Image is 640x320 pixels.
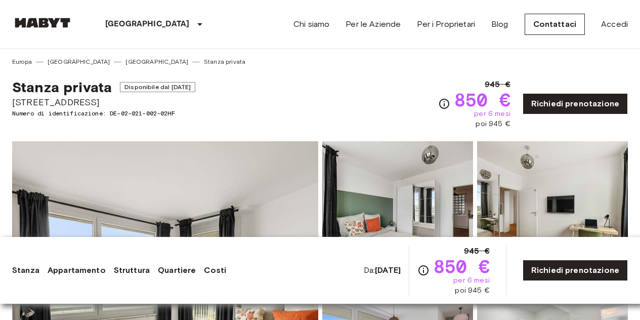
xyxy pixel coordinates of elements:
[417,18,475,30] a: Per i Proprietari
[364,265,401,276] span: Da:
[12,18,73,28] img: Habyt
[601,18,628,30] a: Accedi
[120,82,195,92] span: Disponibile dal [DATE]
[12,264,39,276] a: Stanza
[453,275,490,286] span: per 6 mesi
[204,264,226,276] a: Costi
[346,18,401,30] a: Per le Aziende
[485,78,510,91] span: 945 €
[438,98,450,110] svg: Verifica i dettagli delle spese nella sezione 'Riassunto dei Costi'. Si prega di notare che gli s...
[525,14,585,35] a: Contattaci
[204,57,245,66] a: Stanza privata
[12,96,195,109] span: [STREET_ADDRESS]
[434,257,490,275] span: 850 €
[454,91,510,109] span: 850 €
[476,119,510,129] span: poi 945 €
[491,18,508,30] a: Blog
[523,260,628,281] a: Richiedi prenotazione
[158,264,196,276] a: Quartiere
[322,141,473,274] img: Picture of unit DE-02-021-002-02HF
[125,57,188,66] a: [GEOGRAPHIC_DATA]
[455,286,489,296] span: poi 945 €
[523,93,628,114] a: Richiedi prenotazione
[12,78,112,96] span: Stanza privata
[474,109,510,119] span: per 6 mesi
[375,265,401,275] b: [DATE]
[12,57,32,66] a: Europa
[417,264,430,276] svg: Verifica i dettagli delle spese nella sezione 'Riassunto dei Costi'. Si prega di notare che gli s...
[114,264,150,276] a: Struttura
[293,18,329,30] a: Chi siamo
[464,245,490,257] span: 945 €
[12,109,195,118] span: Numero di identificazione: DE-02-021-002-02HF
[48,264,106,276] a: Appartamento
[105,18,190,30] p: [GEOGRAPHIC_DATA]
[48,57,110,66] a: [GEOGRAPHIC_DATA]
[477,141,628,274] img: Picture of unit DE-02-021-002-02HF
